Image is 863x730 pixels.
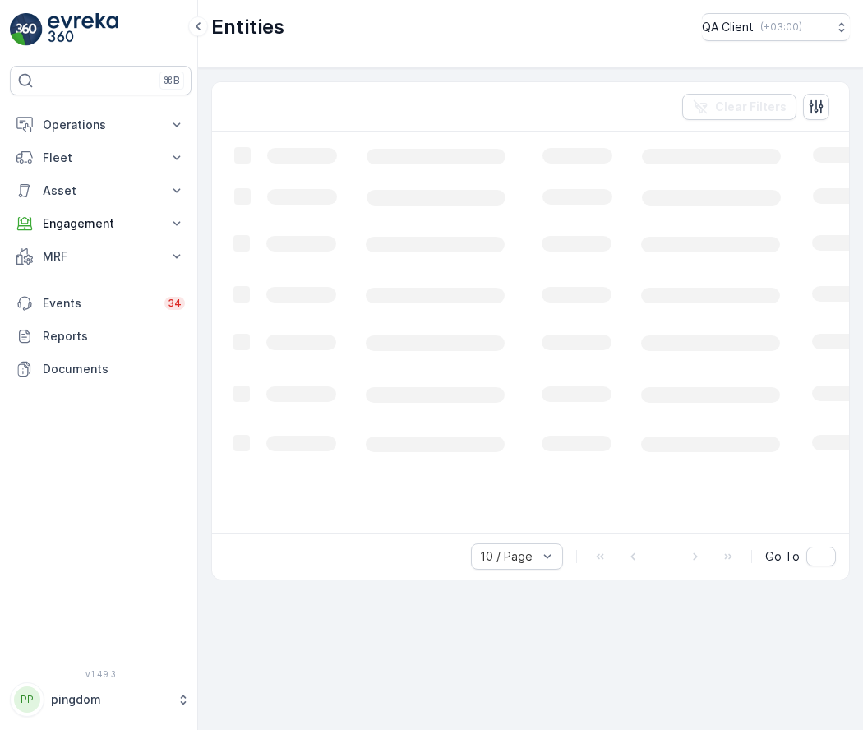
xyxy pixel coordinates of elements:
[10,109,192,141] button: Operations
[43,215,159,232] p: Engagement
[43,248,159,265] p: MRF
[702,13,850,41] button: QA Client(+03:00)
[10,353,192,386] a: Documents
[14,686,40,713] div: PP
[43,328,185,344] p: Reports
[164,74,180,87] p: ⌘B
[10,320,192,353] a: Reports
[682,94,796,120] button: Clear Filters
[10,682,192,717] button: PPpingdom
[10,141,192,174] button: Fleet
[10,669,192,679] span: v 1.49.3
[43,295,155,312] p: Events
[51,691,168,708] p: pingdom
[43,150,159,166] p: Fleet
[168,297,182,310] p: 34
[702,19,754,35] p: QA Client
[43,182,159,199] p: Asset
[715,99,787,115] p: Clear Filters
[10,13,43,46] img: logo
[43,361,185,377] p: Documents
[10,240,192,273] button: MRF
[10,207,192,240] button: Engagement
[760,21,802,34] p: ( +03:00 )
[43,117,159,133] p: Operations
[10,287,192,320] a: Events34
[211,14,284,40] p: Entities
[48,13,118,46] img: logo_light-DOdMpM7g.png
[765,548,800,565] span: Go To
[10,174,192,207] button: Asset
